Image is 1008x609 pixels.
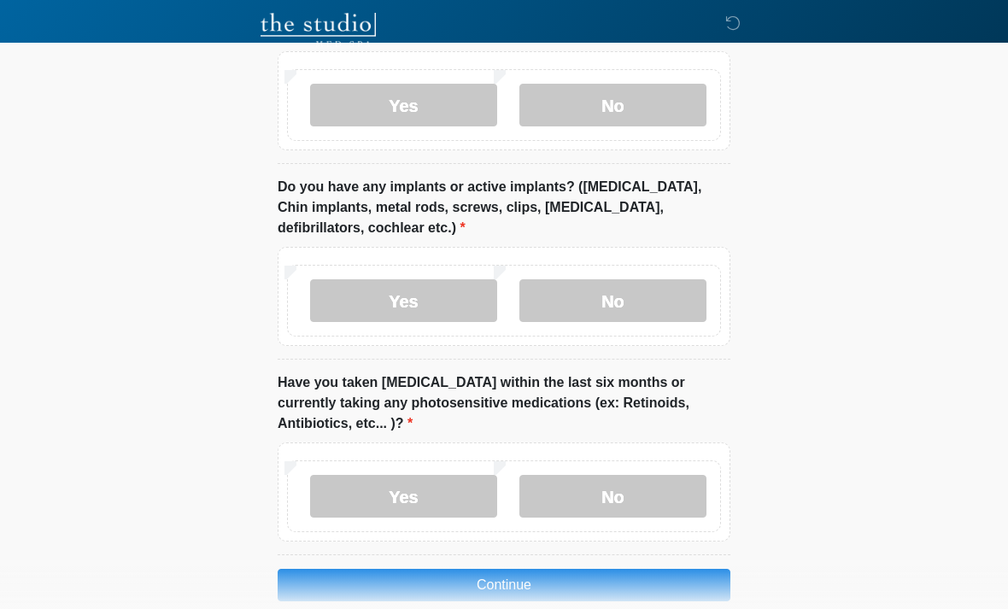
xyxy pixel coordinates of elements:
label: No [519,475,706,518]
label: Do you have any implants or active implants? ([MEDICAL_DATA], Chin implants, metal rods, screws, ... [278,177,730,238]
label: Have you taken [MEDICAL_DATA] within the last six months or currently taking any photosensitive m... [278,372,730,434]
label: No [519,279,706,322]
button: Continue [278,569,730,601]
img: The Studio Med Spa Logo [261,13,376,47]
label: Yes [310,279,497,322]
label: Yes [310,475,497,518]
label: No [519,84,706,126]
label: Yes [310,84,497,126]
